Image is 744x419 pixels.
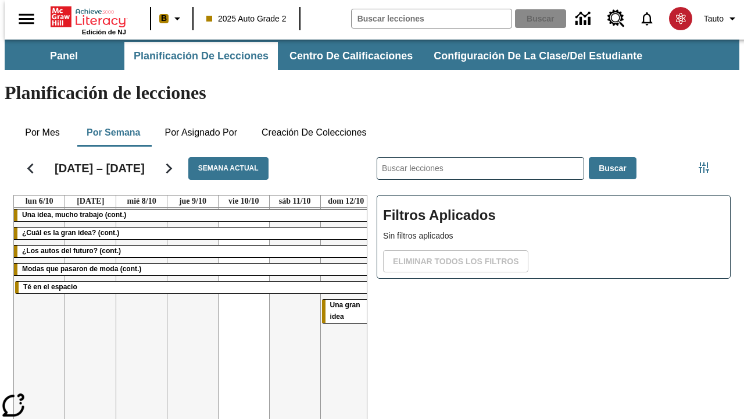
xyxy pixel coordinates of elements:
[161,11,167,26] span: B
[383,230,724,242] p: Sin filtros aplicados
[51,4,126,35] div: Portada
[22,211,126,219] span: Una idea, mucho trabajo (cont.)
[600,3,632,34] a: Centro de recursos, Se abrirá en una pestaña nueva.
[177,196,209,207] a: 9 de octubre de 2025
[377,195,731,279] div: Filtros Aplicados
[13,119,71,147] button: Por mes
[669,7,692,30] img: avatar image
[15,282,370,293] div: Té en el espacio
[188,157,269,180] button: Semana actual
[5,40,739,70] div: Subbarra de navegación
[289,49,413,63] span: Centro de calificaciones
[5,42,653,70] div: Subbarra de navegación
[14,210,371,221] div: Una idea, mucho trabajo (cont.)
[699,8,744,29] button: Perfil/Configuración
[22,247,121,255] span: ¿Los autos del futuro? (cont.)
[206,13,287,25] span: 2025 Auto Grade 2
[704,13,724,25] span: Tauto
[5,82,739,104] h1: Planificación de lecciones
[51,5,126,29] a: Portada
[55,161,145,175] h2: [DATE] – [DATE]
[22,265,141,273] span: Modas que pasaron de moda (cont.)
[226,196,262,207] a: 10 de octubre de 2025
[352,9,512,28] input: Buscar campo
[16,154,45,183] button: Regresar
[568,3,600,35] a: Centro de información
[325,196,366,207] a: 12 de octubre de 2025
[252,119,376,147] button: Creación de colecciones
[9,2,44,36] button: Abrir el menú lateral
[377,158,584,179] input: Buscar lecciones
[74,196,106,207] a: 7 de octubre de 2025
[434,49,642,63] span: Configuración de la clase/del estudiante
[6,42,122,70] button: Panel
[424,42,652,70] button: Configuración de la clase/del estudiante
[280,42,422,70] button: Centro de calificaciones
[22,229,119,237] span: ¿Cuál es la gran idea? (cont.)
[23,196,56,207] a: 6 de octubre de 2025
[155,8,189,29] button: Boost El color de la clase es anaranjado claro. Cambiar el color de la clase.
[383,201,724,230] h2: Filtros Aplicados
[125,196,159,207] a: 8 de octubre de 2025
[662,3,699,34] button: Escoja un nuevo avatar
[632,3,662,34] a: Notificaciones
[277,196,313,207] a: 11 de octubre de 2025
[14,228,371,239] div: ¿Cuál es la gran idea? (cont.)
[692,156,716,179] button: Menú lateral de filtros
[330,301,360,321] span: Una gran idea
[14,264,371,275] div: Modas que pasaron de moda (cont.)
[589,157,636,180] button: Buscar
[154,154,184,183] button: Seguir
[322,300,370,323] div: Una gran idea
[14,246,371,257] div: ¿Los autos del futuro? (cont.)
[77,119,149,147] button: Por semana
[82,29,126,35] span: Edición de NJ
[50,49,78,63] span: Panel
[134,49,269,63] span: Planificación de lecciones
[155,119,246,147] button: Por asignado por
[124,42,278,70] button: Planificación de lecciones
[23,283,77,291] span: Té en el espacio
